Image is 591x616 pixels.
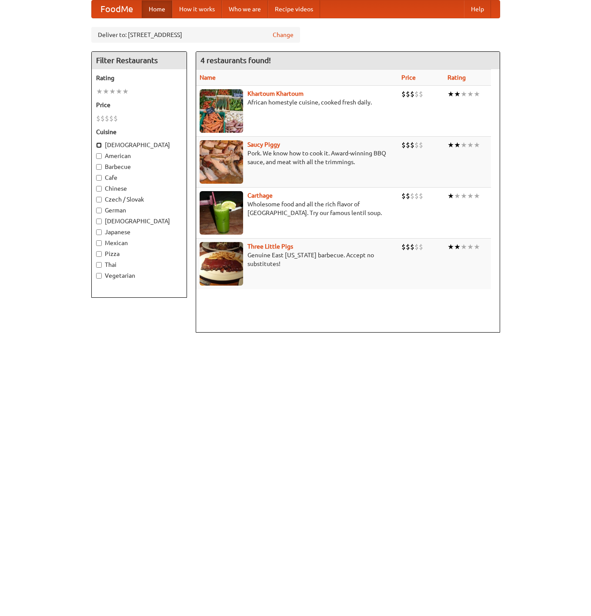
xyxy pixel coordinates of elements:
[96,128,182,136] h5: Cuisine
[200,251,394,268] p: Genuine East [US_STATE] barbecue. Accept no substitutes!
[96,217,182,226] label: [DEMOGRAPHIC_DATA]
[96,239,182,247] label: Mexican
[200,149,394,166] p: Pork. We know how to cook it. Award-winning BBQ sauce, and meat with all the trimmings.
[419,140,423,150] li: $
[200,74,216,81] a: Name
[406,89,410,99] li: $
[92,0,142,18] a: FoodMe
[461,191,467,201] li: ★
[200,56,271,64] ng-pluralize: 4 restaurants found!
[96,195,182,204] label: Czech / Slovak
[116,87,122,96] li: ★
[96,153,102,159] input: American
[410,140,414,150] li: $
[273,30,294,39] a: Change
[410,242,414,252] li: $
[96,184,182,193] label: Chinese
[447,74,466,81] a: Rating
[109,87,116,96] li: ★
[96,162,182,171] label: Barbecue
[200,191,243,235] img: carthage.jpg
[401,74,416,81] a: Price
[401,140,406,150] li: $
[96,175,102,181] input: Cafe
[172,0,222,18] a: How it works
[410,191,414,201] li: $
[96,74,182,82] h5: Rating
[96,151,182,160] label: American
[109,114,114,123] li: $
[96,251,102,257] input: Pizza
[96,229,102,235] input: Japanese
[96,87,103,96] li: ★
[222,0,268,18] a: Who we are
[474,89,480,99] li: ★
[474,191,480,201] li: ★
[467,191,474,201] li: ★
[454,89,461,99] li: ★
[96,240,102,246] input: Mexican
[142,0,172,18] a: Home
[114,114,118,123] li: $
[96,197,102,202] input: Czech / Slovak
[467,140,474,150] li: ★
[96,186,102,192] input: Chinese
[96,271,182,280] label: Vegetarian
[406,191,410,201] li: $
[96,173,182,182] label: Cafe
[461,140,467,150] li: ★
[474,140,480,150] li: ★
[447,191,454,201] li: ★
[200,140,243,184] img: saucy.jpg
[96,260,182,269] label: Thai
[461,242,467,252] li: ★
[100,114,105,123] li: $
[419,242,423,252] li: $
[247,90,304,97] a: Khartoum Khartoum
[247,243,293,250] b: Three Little Pigs
[268,0,320,18] a: Recipe videos
[406,242,410,252] li: $
[414,89,419,99] li: $
[467,242,474,252] li: ★
[247,192,273,199] a: Carthage
[91,27,300,43] div: Deliver to: [STREET_ADDRESS]
[96,164,102,170] input: Barbecue
[200,200,394,217] p: Wholesome food and all the rich flavor of [GEOGRAPHIC_DATA]. Try our famous lentil soup.
[461,89,467,99] li: ★
[96,142,102,148] input: [DEMOGRAPHIC_DATA]
[96,219,102,224] input: [DEMOGRAPHIC_DATA]
[414,140,419,150] li: $
[447,140,454,150] li: ★
[96,114,100,123] li: $
[96,249,182,258] label: Pizza
[464,0,491,18] a: Help
[406,140,410,150] li: $
[122,87,129,96] li: ★
[103,87,109,96] li: ★
[414,191,419,201] li: $
[96,273,102,279] input: Vegetarian
[401,191,406,201] li: $
[410,89,414,99] li: $
[401,89,406,99] li: $
[105,114,109,123] li: $
[467,89,474,99] li: ★
[414,242,419,252] li: $
[454,242,461,252] li: ★
[200,242,243,286] img: littlepigs.jpg
[419,89,423,99] li: $
[96,262,102,268] input: Thai
[454,191,461,201] li: ★
[200,98,394,107] p: African homestyle cuisine, cooked fresh daily.
[474,242,480,252] li: ★
[92,52,187,69] h4: Filter Restaurants
[419,191,423,201] li: $
[96,101,182,109] h5: Price
[447,242,454,252] li: ★
[96,228,182,236] label: Japanese
[454,140,461,150] li: ★
[447,89,454,99] li: ★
